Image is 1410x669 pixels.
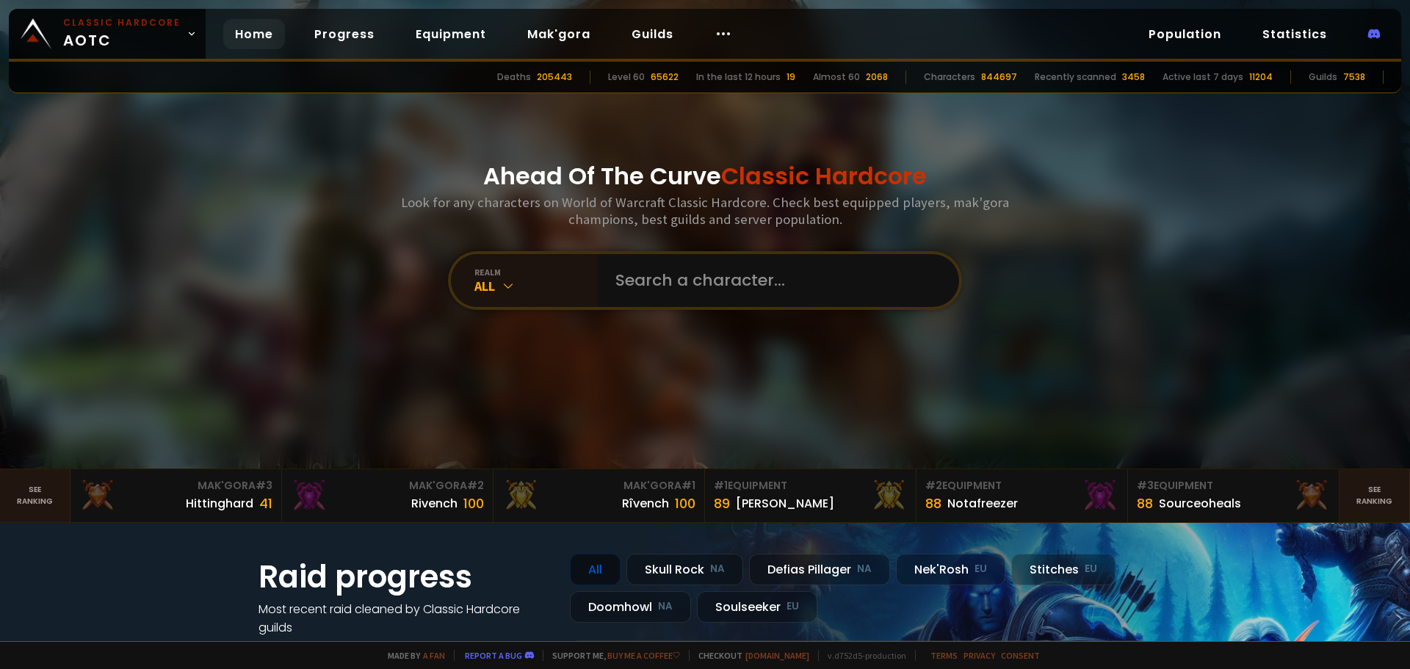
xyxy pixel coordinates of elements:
[1339,469,1410,522] a: Seeranking
[258,637,354,654] a: See all progress
[395,194,1015,228] h3: Look for any characters on World of Warcraft Classic Hardcore. Check best equipped players, mak'g...
[924,70,975,84] div: Characters
[1249,70,1273,84] div: 11204
[9,9,206,59] a: Classic HardcoreAOTC
[925,478,942,493] span: # 2
[543,650,680,661] span: Support me,
[787,599,799,614] small: EU
[463,493,484,513] div: 100
[502,478,695,493] div: Mak'Gora
[947,494,1018,513] div: Notafreezer
[63,16,181,51] span: AOTC
[710,562,725,576] small: NA
[516,19,602,49] a: Mak'gora
[303,19,386,49] a: Progress
[1309,70,1337,84] div: Guilds
[675,493,695,513] div: 100
[282,469,493,522] a: Mak'Gora#2Rivench100
[681,478,695,493] span: # 1
[813,70,860,84] div: Almost 60
[70,469,282,522] a: Mak'Gora#3Hittinghard41
[1137,19,1233,49] a: Population
[975,562,987,576] small: EU
[474,267,598,278] div: realm
[223,19,285,49] a: Home
[714,478,907,493] div: Equipment
[787,70,795,84] div: 19
[570,591,691,623] div: Doomhowl
[714,493,730,513] div: 89
[423,650,445,661] a: a fan
[1011,554,1116,585] div: Stitches
[749,554,890,585] div: Defias Pillager
[705,469,916,522] a: #1Equipment89[PERSON_NAME]
[1159,494,1241,513] div: Sourceoheals
[896,554,1005,585] div: Nek'Rosh
[857,562,872,576] small: NA
[1122,70,1145,84] div: 3458
[1137,478,1154,493] span: # 3
[626,554,743,585] div: Skull Rock
[608,70,645,84] div: Level 60
[1085,562,1097,576] small: EU
[607,254,941,307] input: Search a character...
[258,554,552,600] h1: Raid progress
[714,478,728,493] span: # 1
[736,494,834,513] div: [PERSON_NAME]
[1163,70,1243,84] div: Active last 7 days
[1137,478,1330,493] div: Equipment
[467,478,484,493] span: # 2
[379,650,445,661] span: Made by
[493,469,705,522] a: Mak'Gora#1Rîvench100
[925,493,941,513] div: 88
[658,599,673,614] small: NA
[258,600,552,637] h4: Most recent raid cleaned by Classic Hardcore guilds
[696,70,781,84] div: In the last 12 hours
[622,494,669,513] div: Rîvench
[607,650,680,661] a: Buy me a coffee
[259,493,272,513] div: 41
[818,650,906,661] span: v. d752d5 - production
[925,478,1118,493] div: Equipment
[689,650,809,661] span: Checkout
[1343,70,1365,84] div: 7538
[483,159,927,194] h1: Ahead Of The Curve
[916,469,1128,522] a: #2Equipment88Notafreezer
[1137,493,1153,513] div: 88
[537,70,572,84] div: 205443
[497,70,531,84] div: Deaths
[866,70,888,84] div: 2068
[981,70,1017,84] div: 844697
[745,650,809,661] a: [DOMAIN_NAME]
[186,494,253,513] div: Hittinghard
[570,554,621,585] div: All
[930,650,958,661] a: Terms
[697,591,817,623] div: Soulseeker
[651,70,679,84] div: 65622
[411,494,458,513] div: Rivench
[620,19,685,49] a: Guilds
[1128,469,1339,522] a: #3Equipment88Sourceoheals
[79,478,272,493] div: Mak'Gora
[963,650,995,661] a: Privacy
[465,650,522,661] a: Report a bug
[404,19,498,49] a: Equipment
[63,16,181,29] small: Classic Hardcore
[1251,19,1339,49] a: Statistics
[721,159,927,192] span: Classic Hardcore
[474,278,598,294] div: All
[291,478,484,493] div: Mak'Gora
[1035,70,1116,84] div: Recently scanned
[256,478,272,493] span: # 3
[1001,650,1040,661] a: Consent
